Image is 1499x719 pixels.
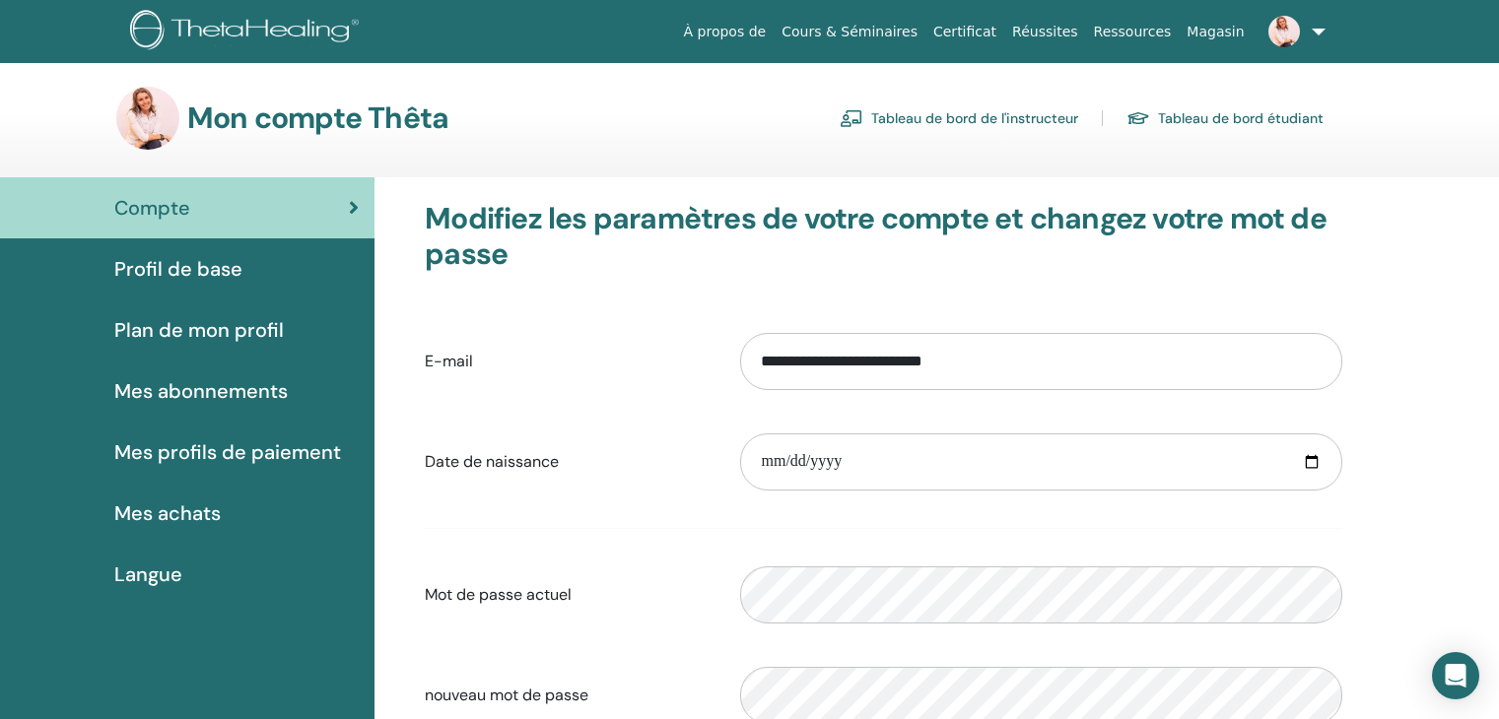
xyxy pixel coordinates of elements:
a: Tableau de bord étudiant [1126,102,1324,134]
h3: Mon compte Thêta [187,100,448,136]
a: Cours & Séminaires [774,14,925,50]
a: Tableau de bord de l'instructeur [840,102,1078,134]
a: Certificat [925,14,1004,50]
span: Mes abonnements [114,376,288,406]
img: default.jpg [1268,16,1300,47]
a: Magasin [1179,14,1252,50]
span: Langue [114,559,182,589]
label: Date de naissance [410,443,725,481]
a: À propos de [676,14,775,50]
a: Réussites [1004,14,1085,50]
a: Ressources [1086,14,1180,50]
img: logo.png [130,10,366,54]
img: chalkboard-teacher.svg [840,109,863,127]
label: nouveau mot de passe [410,677,725,714]
img: graduation-cap.svg [1126,110,1150,127]
img: default.jpg [116,87,179,150]
span: Profil de base [114,254,242,284]
span: Plan de mon profil [114,315,284,345]
span: Compte [114,193,190,223]
div: Open Intercom Messenger [1432,652,1479,699]
span: Mes profils de paiement [114,437,341,467]
span: Mes achats [114,498,221,528]
label: E-mail [410,343,725,380]
h3: Modifiez les paramètres de votre compte et changez votre mot de passe [425,201,1342,272]
label: Mot de passe actuel [410,576,725,614]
